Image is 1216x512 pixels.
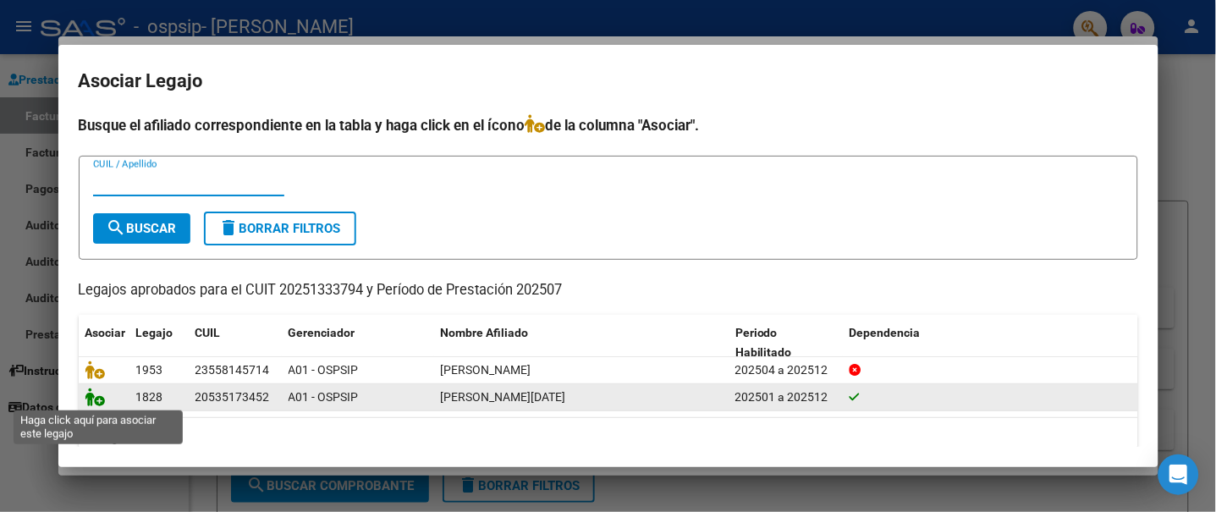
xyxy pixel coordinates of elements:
div: 2 registros [79,418,1138,460]
h4: Busque el afiliado correspondiente en la tabla y haga click en el ícono de la columna "Asociar". [79,114,1138,136]
h2: Asociar Legajo [79,65,1138,97]
button: Borrar Filtros [204,212,356,245]
div: 202501 a 202512 [735,388,836,407]
div: 23558145714 [195,361,270,380]
datatable-header-cell: Asociar [79,315,129,371]
span: 1828 [136,390,163,404]
div: 202504 a 202512 [735,361,836,380]
span: Gerenciador [289,326,355,339]
datatable-header-cell: Gerenciador [282,315,434,371]
p: Legajos aprobados para el CUIT 20251333794 y Período de Prestación 202507 [79,280,1138,301]
span: A01 - OSPSIP [289,390,359,404]
datatable-header-cell: Periodo Habilitado [729,315,843,371]
span: CUIL [195,326,221,339]
span: Legajo [136,326,173,339]
datatable-header-cell: CUIL [189,315,282,371]
datatable-header-cell: Dependencia [843,315,1138,371]
span: IBARRA PILAR VICTORIA [441,363,531,377]
span: Periodo Habilitado [735,326,792,359]
mat-icon: delete [219,217,239,238]
datatable-header-cell: Nombre Afiliado [434,315,729,371]
span: Nombre Afiliado [441,326,529,339]
span: IRALA BENJAMIN NOEL [441,390,566,404]
span: Borrar Filtros [219,221,341,236]
span: Dependencia [850,326,921,339]
div: 20535173452 [195,388,270,407]
datatable-header-cell: Legajo [129,315,189,371]
mat-icon: search [107,217,127,238]
span: A01 - OSPSIP [289,363,359,377]
div: Open Intercom Messenger [1158,454,1199,495]
span: 1953 [136,363,163,377]
span: Buscar [107,221,177,236]
button: Buscar [93,213,190,244]
span: Asociar [85,326,126,339]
